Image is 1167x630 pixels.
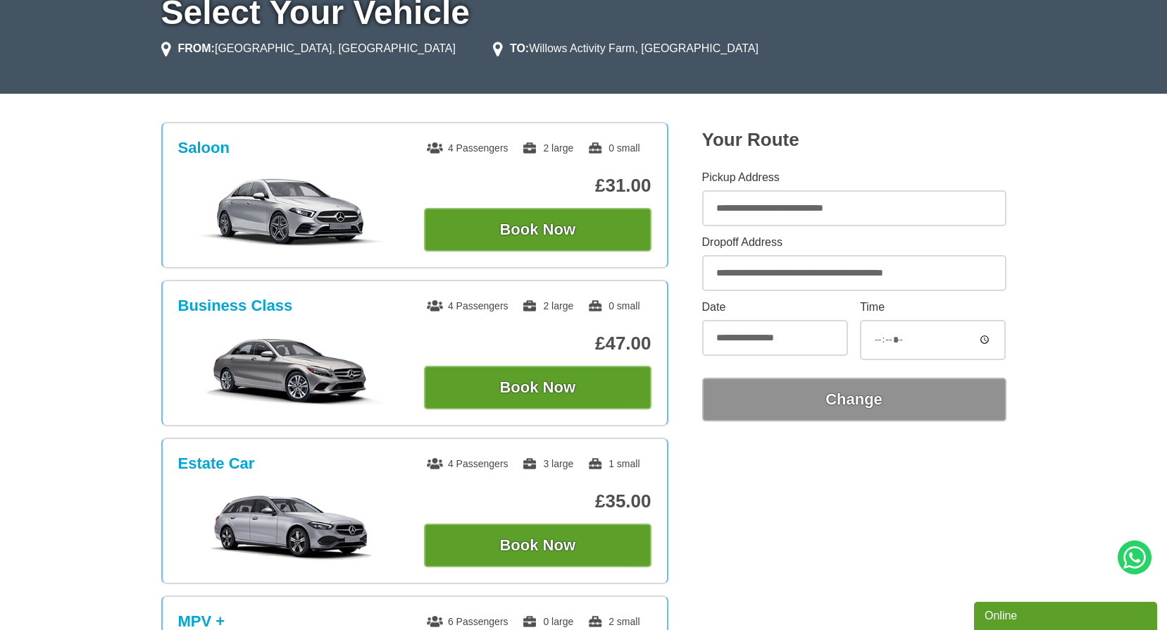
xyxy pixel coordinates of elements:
img: Estate Car [185,493,397,563]
p: £35.00 [424,490,651,512]
button: Change [702,378,1006,421]
span: 4 Passengers [427,142,508,154]
label: Date [702,302,848,313]
span: 2 large [522,300,573,311]
span: 6 Passengers [427,616,508,627]
li: Willows Activity Farm, [GEOGRAPHIC_DATA] [493,40,759,57]
p: £31.00 [424,175,651,197]
span: 3 large [522,458,573,469]
span: 0 small [587,142,639,154]
h3: Business Class [178,297,293,315]
button: Book Now [424,208,651,252]
span: 0 small [587,300,639,311]
iframe: chat widget [974,599,1160,630]
h3: Saloon [178,139,230,157]
h3: Estate Car [178,455,255,473]
p: £47.00 [424,333,651,354]
label: Pickup Address [702,172,1006,183]
label: Dropoff Address [702,237,1006,248]
strong: FROM: [178,42,215,54]
span: 2 large [522,142,573,154]
strong: TO: [510,42,529,54]
h2: Your Route [702,129,1006,151]
img: Business Class [185,335,397,405]
li: [GEOGRAPHIC_DATA], [GEOGRAPHIC_DATA] [161,40,456,57]
span: 1 small [587,458,639,469]
img: Saloon [185,177,397,247]
button: Book Now [424,524,651,567]
span: 4 Passengers [427,300,508,311]
span: 2 small [587,616,639,627]
span: 4 Passengers [427,458,508,469]
label: Time [860,302,1006,313]
button: Book Now [424,366,651,409]
span: 0 large [522,616,573,627]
